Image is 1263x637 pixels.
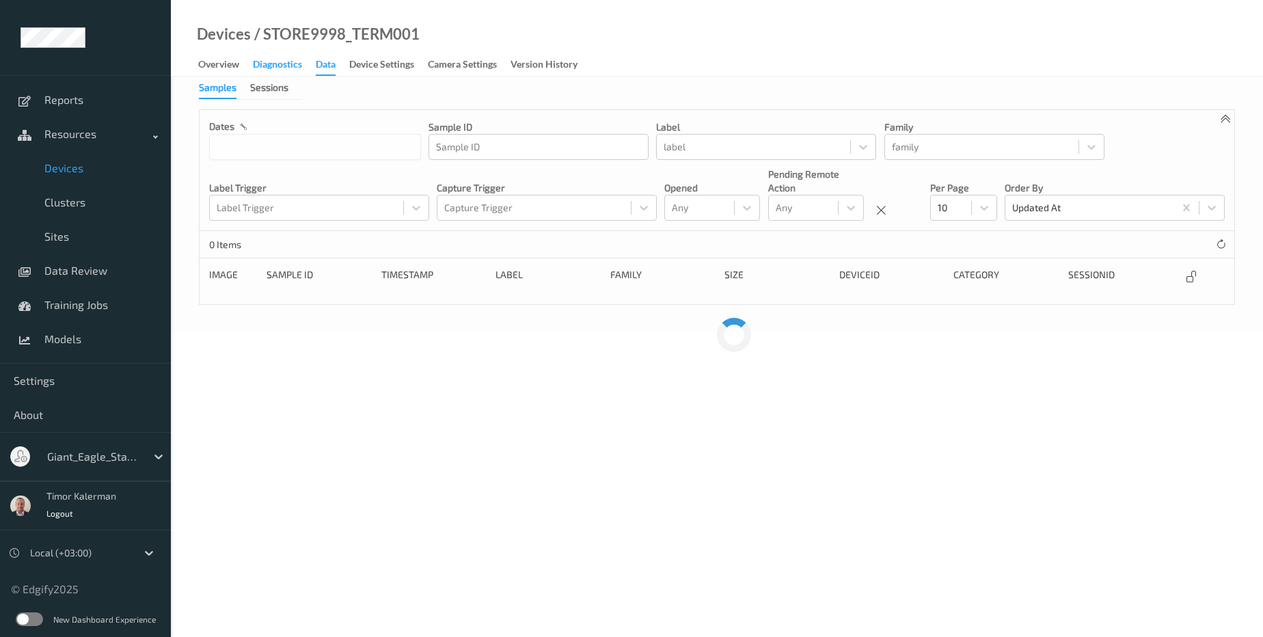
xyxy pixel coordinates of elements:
[209,120,234,133] p: dates
[209,238,312,252] p: 0 Items
[209,268,257,285] div: image
[250,81,302,93] a: Sessions
[316,57,336,76] div: Data
[839,268,945,285] div: deviceId
[724,268,830,285] div: size
[1005,181,1225,195] p: Order By
[428,55,511,74] a: Camera Settings
[768,167,864,195] p: Pending Remote Action
[267,268,372,285] div: Sample ID
[197,27,251,41] a: Devices
[199,81,250,93] a: Samples
[495,268,601,285] div: label
[428,57,497,74] div: Camera Settings
[884,120,1104,134] p: family
[253,55,316,74] a: Diagnostics
[381,268,487,285] div: Timestamp
[198,55,253,74] a: Overview
[656,120,876,134] p: label
[930,181,997,195] p: Per Page
[316,55,349,76] a: Data
[198,57,239,74] div: Overview
[953,268,1059,285] div: category
[251,27,420,41] div: / STORE9998_TERM001
[253,57,302,74] div: Diagnostics
[199,81,236,99] div: Samples
[209,181,429,195] p: Label Trigger
[349,55,428,74] a: Device Settings
[511,55,591,74] a: Version History
[1068,268,1173,285] div: sessionId
[349,57,414,74] div: Device Settings
[250,81,288,98] div: Sessions
[511,57,578,74] div: Version History
[429,120,649,134] p: Sample ID
[610,268,716,285] div: family
[664,181,760,195] p: Opened
[437,181,657,195] p: Capture Trigger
